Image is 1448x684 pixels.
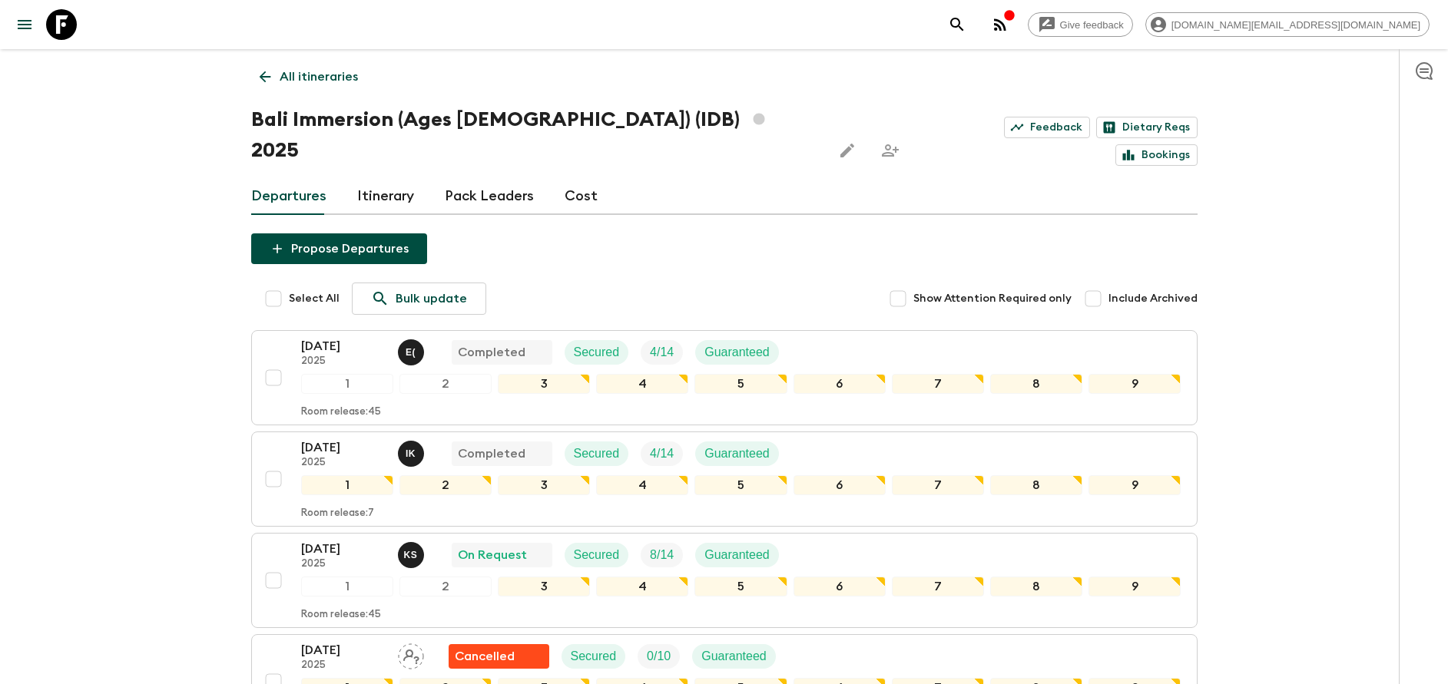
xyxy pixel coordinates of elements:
div: 4 [596,577,688,596]
div: 5 [694,577,787,596]
h1: Bali Immersion (Ages [DEMOGRAPHIC_DATA]) (IDB) 2025 [251,104,820,166]
button: [DATE]2025England (Made) Agus EnglandianCompletedSecuredTrip FillGuaranteed123456789Room release:45 [251,330,1198,425]
div: Secured [565,543,629,567]
span: Include Archived [1108,291,1198,306]
p: [DATE] [301,641,386,659]
span: Assign pack leader [398,648,424,660]
p: Secured [571,647,617,666]
div: 7 [892,577,984,596]
p: 8 / 14 [650,546,674,564]
span: Select All [289,291,340,306]
span: I Komang Purnayasa [398,445,427,458]
div: 9 [1088,374,1181,394]
span: Give feedback [1052,19,1132,31]
span: Ketut Sunarka [398,547,427,559]
div: 5 [694,374,787,394]
div: Secured [562,644,626,669]
div: Trip Fill [638,644,680,669]
div: 8 [990,475,1082,495]
button: KS [398,542,427,568]
p: Guaranteed [704,546,770,564]
p: 0 / 10 [647,647,671,666]
p: On Request [458,546,527,564]
span: [DOMAIN_NAME][EMAIL_ADDRESS][DOMAIN_NAME] [1163,19,1429,31]
span: England (Made) Agus Englandian [398,344,427,356]
div: [DOMAIN_NAME][EMAIL_ADDRESS][DOMAIN_NAME] [1145,12,1430,37]
a: All itineraries [251,61,366,92]
a: Give feedback [1028,12,1133,37]
button: search adventures [942,9,973,40]
div: Secured [565,441,629,466]
div: 1 [301,374,393,394]
p: [DATE] [301,540,386,558]
div: 2 [399,577,492,596]
a: Bookings [1115,144,1198,166]
div: 9 [1088,577,1181,596]
p: Secured [574,444,620,463]
button: Propose Departures [251,233,427,264]
div: 2 [399,374,492,394]
div: Trip Fill [641,441,683,466]
div: 5 [694,475,787,495]
button: menu [9,9,40,40]
span: Share this itinerary [875,135,906,166]
div: 3 [498,374,590,394]
a: Feedback [1004,117,1090,138]
div: Secured [565,340,629,365]
div: 8 [990,374,1082,394]
p: 2025 [301,659,386,672]
div: 6 [794,475,886,495]
div: 7 [892,374,984,394]
p: Room release: 45 [301,406,381,418]
div: 9 [1088,475,1181,495]
p: Guaranteed [701,647,767,666]
span: Show Attention Required only [913,291,1072,306]
p: Guaranteed [704,343,770,362]
button: [DATE]2025I Komang PurnayasaCompletedSecuredTrip FillGuaranteed123456789Room release:7 [251,431,1198,527]
a: Cost [565,178,598,215]
div: 3 [498,577,590,596]
a: Bulk update [352,283,486,315]
p: Completed [458,444,525,463]
p: 4 / 14 [650,343,674,362]
p: K S [404,549,418,561]
div: 1 [301,475,393,495]
p: [DATE] [301,337,386,355]
div: Trip Fill [641,340,683,365]
div: Flash Pack cancellation [449,644,549,669]
p: Guaranteed [704,444,770,463]
p: Secured [574,343,620,362]
p: 4 / 14 [650,444,674,463]
div: 4 [596,475,688,495]
button: Edit this itinerary [832,135,863,166]
div: 6 [794,577,886,596]
div: 8 [990,577,1082,596]
div: 3 [498,475,590,495]
p: All itineraries [280,68,358,86]
div: 4 [596,374,688,394]
a: Itinerary [357,178,414,215]
a: Pack Leaders [445,178,534,215]
p: 2025 [301,355,386,368]
a: Departures [251,178,326,215]
a: Dietary Reqs [1096,117,1198,138]
button: [DATE]2025Ketut SunarkaOn RequestSecuredTrip FillGuaranteed123456789Room release:45 [251,533,1198,628]
div: 6 [794,374,886,394]
div: Trip Fill [641,543,683,567]
p: Secured [574,546,620,564]
div: 2 [399,475,492,495]
p: Room release: 7 [301,507,374,520]
div: 1 [301,577,393,596]
p: Room release: 45 [301,609,381,621]
p: Cancelled [455,647,515,666]
p: 2025 [301,457,386,469]
p: Bulk update [396,289,467,308]
p: 2025 [301,558,386,570]
p: Completed [458,343,525,362]
div: 7 [892,475,984,495]
p: [DATE] [301,438,386,457]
